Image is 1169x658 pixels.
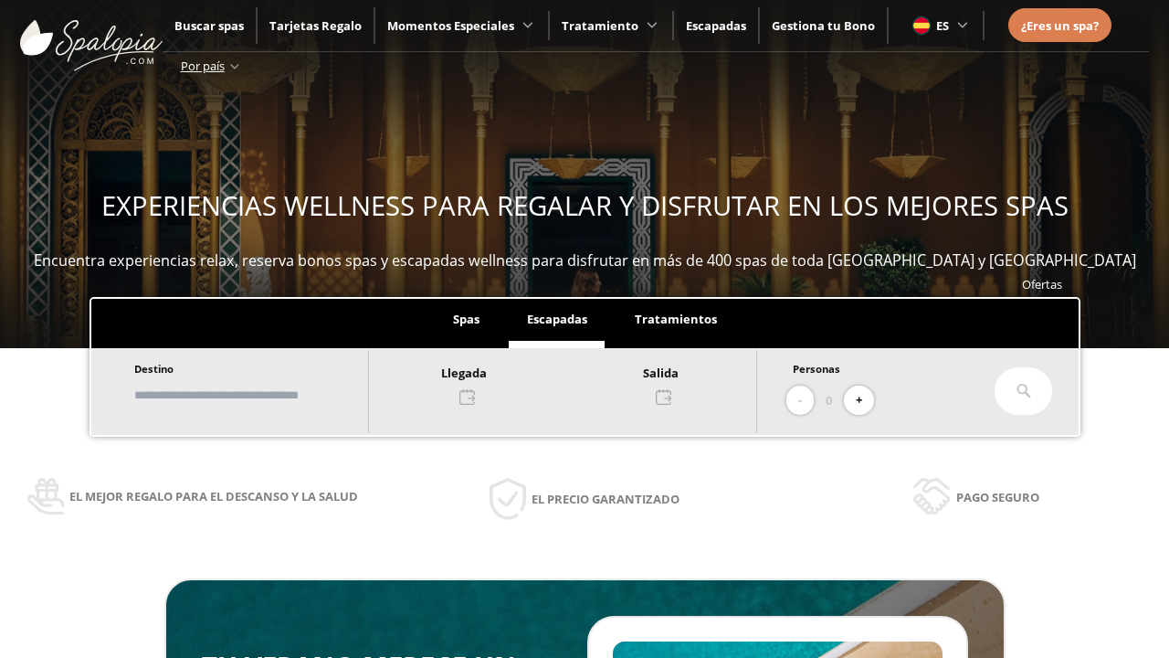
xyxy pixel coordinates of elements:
span: Encuentra experiencias relax, reserva bonos spas y escapadas wellness para disfrutar en más de 40... [34,250,1136,271]
a: ¿Eres un spa? [1021,16,1099,36]
button: + [844,386,874,416]
span: Por país [181,58,225,74]
span: Tratamientos [635,311,717,327]
span: El mejor regalo para el descanso y la salud [69,486,358,506]
span: 0 [826,390,832,410]
span: EXPERIENCIAS WELLNESS PARA REGALAR Y DISFRUTAR EN LOS MEJORES SPAS [101,187,1069,224]
a: Tarjetas Regalo [269,17,362,34]
span: Spas [453,311,479,327]
span: El precio garantizado [532,489,679,509]
span: Escapadas [527,311,587,327]
a: Ofertas [1022,276,1062,292]
img: ImgLogoSpalopia.BvClDcEz.svg [20,2,163,71]
span: Personas [793,362,840,376]
a: Buscar spas [174,17,244,34]
a: Gestiona tu Bono [772,17,875,34]
a: Escapadas [686,17,746,34]
span: Destino [134,362,174,376]
span: ¿Eres un spa? [1021,17,1099,34]
span: Pago seguro [956,487,1039,507]
button: - [786,386,814,416]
